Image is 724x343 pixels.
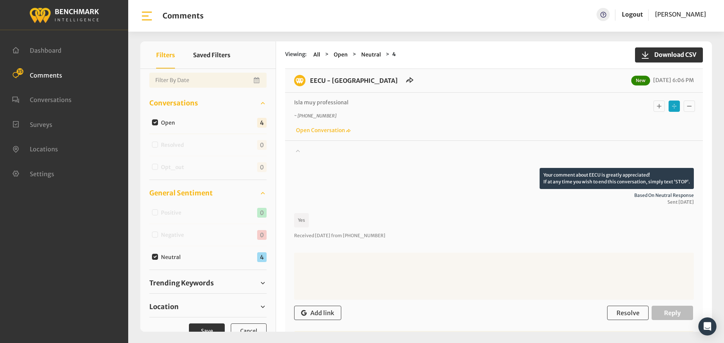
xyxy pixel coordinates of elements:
a: Location [149,301,267,313]
a: General Sentiment [149,188,267,199]
button: Open [331,50,350,59]
input: Neutral [152,254,158,260]
input: Open [152,119,158,125]
span: 35 [17,68,23,75]
img: benchmark [29,6,99,24]
span: Locations [30,145,58,153]
span: Download CSV [650,50,696,59]
button: Neutral [359,50,383,59]
span: 0 [257,140,267,150]
label: Positive [158,209,187,217]
span: Resolve [617,309,640,317]
span: Dashboard [30,47,61,54]
span: Location [149,302,179,312]
button: Add link [294,306,341,320]
span: Sent [DATE] [294,199,694,206]
h1: Comments [163,11,204,20]
i: ~ [PHONE_NUMBER] [294,113,336,119]
a: Surveys [12,120,52,128]
button: Download CSV [635,47,703,63]
span: Settings [30,170,54,177]
button: Open Calendar [252,73,262,88]
span: New [631,76,650,85]
button: Resolve [607,306,649,320]
strong: 4 [392,51,396,58]
p: Isla muy professional [294,99,594,107]
span: Received [294,233,314,238]
span: 0 [257,230,267,240]
span: 4 [257,252,267,262]
span: [DATE] 6:06 PM [651,77,694,84]
span: from [PHONE_NUMBER] [331,233,385,238]
a: Logout [622,8,643,21]
label: Resolved [158,141,190,149]
a: Locations [12,145,58,152]
span: General Sentiment [149,188,213,198]
a: Comments 35 [12,71,62,78]
span: Trending Keywords [149,278,214,288]
a: Conversations [12,95,72,103]
span: 4 [257,118,267,128]
a: EECU - [GEOGRAPHIC_DATA] [310,77,398,84]
label: Open [158,119,181,127]
img: bar [140,9,153,23]
a: [PERSON_NAME] [655,8,706,21]
input: Date range input field [149,73,267,88]
img: benchmark [294,75,305,86]
div: Open Intercom Messenger [698,317,716,335]
span: 0 [257,208,267,218]
span: [DATE] [315,233,330,238]
button: All [311,50,322,59]
span: Viewing: [285,50,307,59]
button: Cancel [231,323,267,338]
span: Conversations [149,98,198,108]
a: Settings [12,169,54,177]
a: Open Conversation [294,127,351,134]
p: Yes [294,213,309,227]
span: Based on neutral response [294,192,694,199]
button: Save [189,323,225,338]
label: Opt_out [158,163,190,171]
span: Conversations [30,96,72,104]
a: Trending Keywords [149,277,267,289]
label: Negative [158,231,190,239]
label: Neutral [158,253,187,261]
button: Filters [156,41,175,69]
span: Comments [30,71,62,79]
div: Basic example [652,99,697,114]
span: Surveys [30,120,52,128]
a: Logout [622,11,643,18]
a: Conversations [149,98,267,109]
span: [PERSON_NAME] [655,11,706,18]
p: Your comment about EECU is greatly appreciated! If at any time you wish to end this conversation,... [540,168,694,189]
button: Saved Filters [193,41,230,69]
span: 0 [257,162,267,172]
h6: EECU - Milburn [305,75,402,86]
a: Dashboard [12,46,61,53]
